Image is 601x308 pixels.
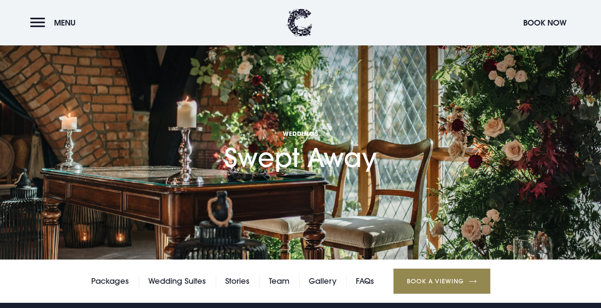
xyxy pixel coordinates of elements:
a: Book a Viewing [393,269,490,294]
a: Stories [225,275,249,288]
img: Clandeboye Lodge [287,9,313,37]
span: Menu [54,18,76,28]
a: Gallery [309,275,336,288]
button: Book Now [519,13,571,32]
a: Team [269,275,289,288]
span: Weddings [224,129,377,138]
a: Wedding Suites [148,275,206,288]
h1: Swept Away [224,91,377,173]
a: Packages [91,275,129,288]
a: FAQs [356,275,374,288]
button: Menu [30,13,80,32]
